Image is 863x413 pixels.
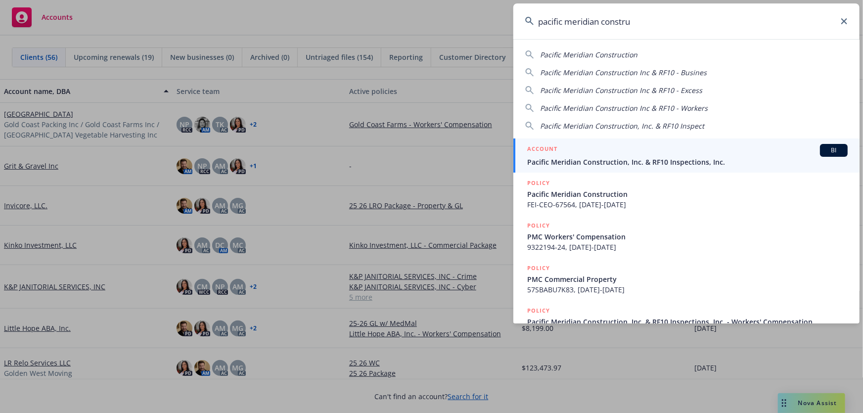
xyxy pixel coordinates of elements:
span: Pacific Meridian Construction, Inc. & RF10 Inspections, Inc. [527,157,848,167]
span: Pacific Meridian Construction Inc & RF10 - Excess [540,86,702,95]
a: POLICYPacific Meridian Construction, Inc. & RF10 Inspections, Inc. - Workers' Compensation [513,300,860,343]
h5: POLICY [527,221,550,230]
span: 57SBABU7K83, [DATE]-[DATE] [527,284,848,295]
span: FEI-CEO-67564, [DATE]-[DATE] [527,199,848,210]
h5: POLICY [527,178,550,188]
h5: POLICY [527,306,550,316]
span: Pacific Meridian Construction Inc & RF10 - Busines [540,68,707,77]
span: Pacific Meridian Construction, Inc. & RF10 Inspections, Inc. - Workers' Compensation [527,317,848,327]
span: PMC Commercial Property [527,274,848,284]
a: POLICYPacific Meridian ConstructionFEI-CEO-67564, [DATE]-[DATE] [513,173,860,215]
h5: POLICY [527,263,550,273]
span: 9322194-24, [DATE]-[DATE] [527,242,848,252]
a: POLICYPMC Commercial Property57SBABU7K83, [DATE]-[DATE] [513,258,860,300]
a: POLICYPMC Workers' Compensation9322194-24, [DATE]-[DATE] [513,215,860,258]
span: Pacific Meridian Construction [527,189,848,199]
input: Search... [513,3,860,39]
h5: ACCOUNT [527,144,557,156]
span: BI [824,146,844,155]
span: PMC Workers' Compensation [527,231,848,242]
span: Pacific Meridian Construction [540,50,637,59]
span: Pacific Meridian Construction Inc & RF10 - Workers [540,103,708,113]
span: Pacific Meridian Construction, Inc. & RF10 Inspect [540,121,704,131]
a: ACCOUNTBIPacific Meridian Construction, Inc. & RF10 Inspections, Inc. [513,138,860,173]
